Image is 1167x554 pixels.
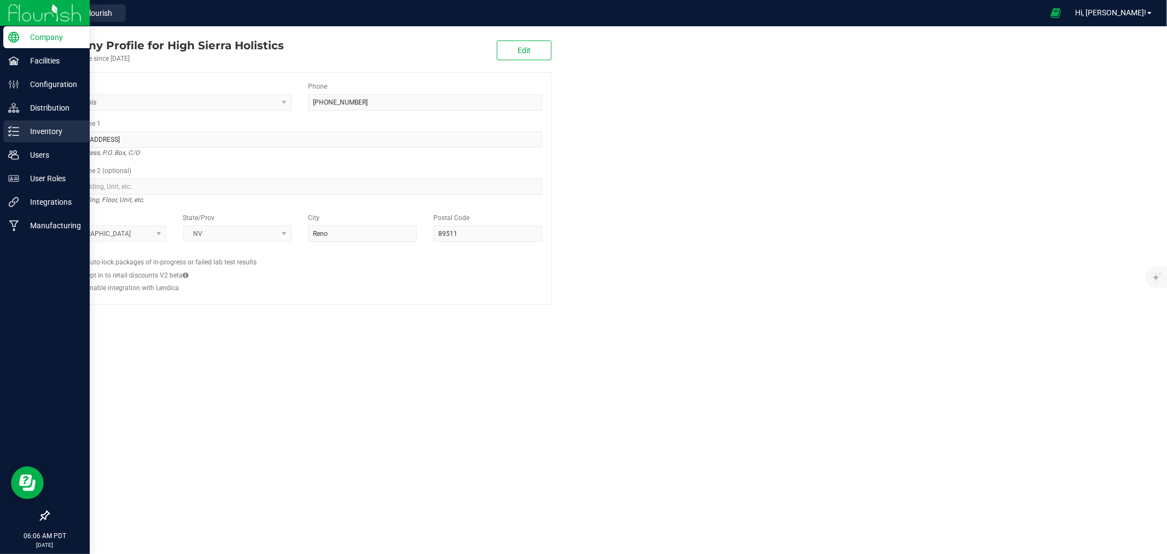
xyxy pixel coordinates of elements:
i: Street address, P.O. Box, C/O [57,146,140,159]
label: Postal Code [433,213,469,223]
inline-svg: Company [8,32,19,43]
input: Address [57,131,542,148]
p: [DATE] [5,541,85,549]
inline-svg: Configuration [8,79,19,90]
p: 06:06 AM PDT [5,531,85,541]
inline-svg: Facilities [8,55,19,66]
span: Hi, [PERSON_NAME]! [1075,8,1146,17]
span: Edit [518,46,531,55]
label: City [308,213,320,223]
label: Address Line 2 (optional) [57,166,131,176]
p: Manufacturing [19,219,85,232]
label: Opt in to retail discounts V2 beta [86,270,188,280]
inline-svg: Integrations [8,197,19,207]
iframe: Resource center [11,466,44,499]
input: (123) 456-7890 [308,94,542,111]
p: User Roles [19,172,85,185]
inline-svg: Inventory [8,126,19,137]
p: Facilities [19,54,85,67]
button: Edit [497,41,551,60]
input: Postal Code [433,226,542,242]
p: Users [19,148,85,161]
span: Open Ecommerce Menu [1043,2,1068,24]
input: Suite, Building, Unit, etc. [57,178,542,195]
p: Integrations [19,195,85,209]
label: State/Prov [183,213,214,223]
p: Distribution [19,101,85,114]
p: Inventory [19,125,85,138]
label: Enable integration with Lendica [86,283,179,293]
h2: Configs [57,250,542,257]
div: Account active since [DATE] [48,54,284,64]
p: Company [19,31,85,44]
div: High Sierra Holistics [48,37,284,54]
inline-svg: Distribution [8,102,19,113]
inline-svg: User Roles [8,173,19,184]
p: Configuration [19,78,85,91]
input: City [308,226,417,242]
inline-svg: Manufacturing [8,220,19,231]
inline-svg: Users [8,149,19,160]
label: Auto-lock packages of in-progress or failed lab test results [86,257,257,267]
i: Suite, Building, Floor, Unit, etc. [57,193,144,206]
label: Phone [308,82,327,91]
